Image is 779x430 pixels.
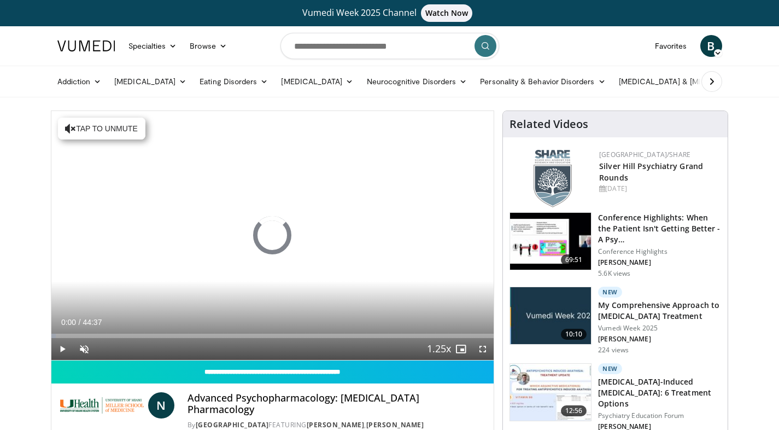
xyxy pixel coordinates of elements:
span: 44:37 [83,318,102,327]
p: New [598,287,622,298]
img: acc69c91-7912-4bad-b845-5f898388c7b9.150x105_q85_crop-smart_upscale.jpg [510,364,591,421]
a: Silver Hill Psychiatry Grand Rounds [599,161,703,183]
p: [PERSON_NAME] [598,335,721,344]
a: [MEDICAL_DATA] & [MEDICAL_DATA] [612,71,769,92]
span: Watch Now [421,4,473,22]
div: Progress Bar [51,334,494,338]
a: Eating Disorders [193,71,274,92]
p: Psychiatry Education Forum [598,411,721,420]
h3: My Comprehensive Approach to [MEDICAL_DATA] Treatment [598,300,721,322]
h4: Advanced Psychopharmacology: [MEDICAL_DATA] Pharmacology [188,392,485,416]
a: [MEDICAL_DATA] [108,71,193,92]
a: B [700,35,722,57]
a: N [148,392,174,419]
a: [PERSON_NAME] [366,420,424,429]
button: Unmute [73,338,95,360]
a: Addiction [51,71,108,92]
span: 69:51 [561,254,587,265]
span: 12:56 [561,405,587,416]
button: Enable picture-in-picture mode [450,338,472,360]
input: Search topics, interventions [280,33,499,59]
img: f8aaeb6d-318f-4fcf-bd1d-54ce21f29e87.png.150x105_q85_autocrop_double_scale_upscale_version-0.2.png [534,150,572,207]
span: 0:00 [61,318,76,327]
p: 5.6K views [598,269,630,278]
img: VuMedi Logo [57,40,115,51]
a: [MEDICAL_DATA] [274,71,360,92]
h3: [MEDICAL_DATA]-Induced [MEDICAL_DATA]: 6 Treatment Options [598,376,721,409]
h4: Related Videos [509,118,588,131]
a: [GEOGRAPHIC_DATA]/SHARE [599,150,690,159]
p: [PERSON_NAME] [598,258,721,267]
p: Conference Highlights [598,247,721,256]
img: University of Miami [60,392,144,419]
a: Vumedi Week 2025 ChannelWatch Now [59,4,721,22]
span: 10:10 [561,329,587,340]
a: 69:51 Conference Highlights: When the Patient Isn't Getting Better - A Psy… Conference Highlights... [509,212,721,278]
a: Specialties [122,35,184,57]
a: [PERSON_NAME] [307,420,365,429]
img: ae1082c4-cc90-4cd6-aa10-009092bfa42a.jpg.150x105_q85_crop-smart_upscale.jpg [510,287,591,344]
a: [GEOGRAPHIC_DATA] [196,420,269,429]
a: Browse [183,35,233,57]
p: Vumedi Week 2025 [598,324,721,333]
span: / [79,318,81,327]
button: Tap to unmute [58,118,145,140]
button: Play [51,338,73,360]
a: Favorites [648,35,694,57]
p: 224 views [598,346,629,355]
button: Playback Rate [428,338,450,360]
a: 10:10 New My Comprehensive Approach to [MEDICAL_DATA] Treatment Vumedi Week 2025 [PERSON_NAME] 22... [509,287,721,355]
video-js: Video Player [51,111,494,361]
div: By FEATURING , [188,420,485,430]
a: Personality & Behavior Disorders [473,71,612,92]
h3: Conference Highlights: When the Patient Isn't Getting Better - A Psy… [598,212,721,245]
a: Neurocognitive Disorders [360,71,474,92]
p: New [598,363,622,374]
button: Fullscreen [472,338,494,360]
div: [DATE] [599,184,719,194]
img: 4362ec9e-0993-4580-bfd4-8e18d57e1d49.150x105_q85_crop-smart_upscale.jpg [510,213,591,270]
